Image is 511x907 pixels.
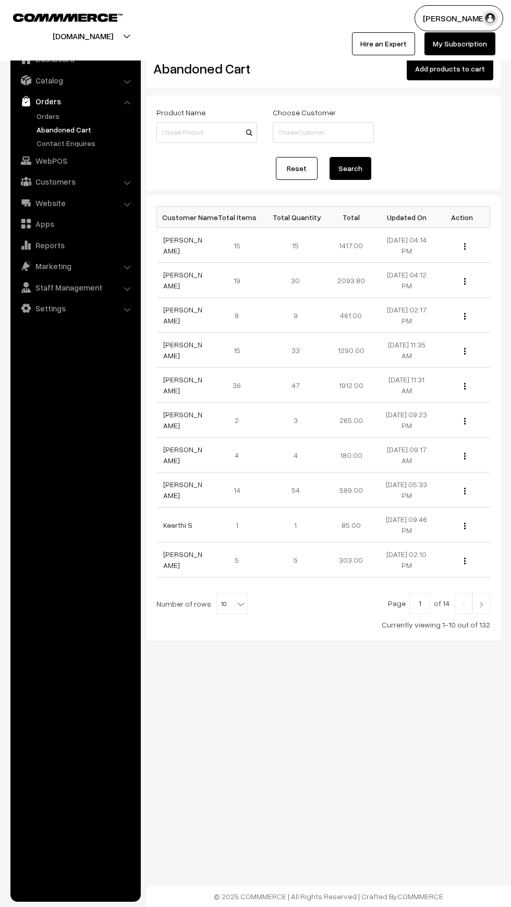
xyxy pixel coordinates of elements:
[268,542,324,577] td: 5
[323,473,379,507] td: 589.00
[464,418,466,425] img: Menu
[424,32,495,55] a: My Subscription
[323,207,379,228] th: Total
[323,263,379,298] td: 2093.80
[323,507,379,542] td: 85.00
[379,333,435,368] td: [DATE] 11:35 AM
[156,122,257,143] input: Choose Product
[273,107,336,118] label: Choose Customer
[268,368,324,403] td: 47
[464,383,466,390] img: Menu
[212,438,268,473] td: 4
[268,333,324,368] td: 33
[13,92,137,111] a: Orders
[434,599,449,608] span: of 14
[323,228,379,263] td: 1417.00
[464,348,466,355] img: Menu
[163,340,202,360] a: [PERSON_NAME]
[323,298,379,333] td: 461.00
[379,207,435,228] th: Updated On
[34,111,137,122] a: Orders
[146,886,511,907] footer: © 2025 COMMMERCE | All Rights Reserved | Crafted By
[216,593,248,614] span: 10
[13,278,137,297] a: Staff Management
[212,333,268,368] td: 15
[407,57,493,80] button: Add products to cart
[379,403,435,438] td: [DATE] 09:23 PM
[163,445,202,465] a: [PERSON_NAME]
[163,550,202,570] a: [PERSON_NAME]
[13,299,137,318] a: Settings
[212,473,268,507] td: 14
[153,61,256,77] h2: Abandoned Cart
[13,172,137,191] a: Customers
[163,375,202,395] a: [PERSON_NAME]
[268,298,324,333] td: 9
[379,473,435,507] td: [DATE] 05:33 PM
[459,601,468,608] img: Left
[156,598,211,609] span: Number of rows
[13,71,137,90] a: Catalog
[212,263,268,298] td: 19
[13,151,137,170] a: WebPOS
[379,438,435,473] td: [DATE] 09:17 AM
[212,207,268,228] th: Total Items
[13,10,104,23] a: COMMMERCE
[434,207,490,228] th: Action
[379,228,435,263] td: [DATE] 04:14 PM
[276,157,318,180] a: Reset
[163,305,202,325] a: [PERSON_NAME]
[163,410,202,430] a: [PERSON_NAME]
[268,403,324,438] td: 3
[464,558,466,564] img: Menu
[268,438,324,473] td: 4
[464,243,466,250] img: Menu
[212,542,268,577] td: 5
[379,263,435,298] td: [DATE] 04:12 PM
[13,236,137,255] a: Reports
[212,507,268,542] td: 1
[13,194,137,212] a: Website
[34,124,137,135] a: Abandoned Cart
[464,488,466,494] img: Menu
[464,313,466,320] img: Menu
[323,438,379,473] td: 180.00
[352,32,415,55] a: Hire an Expert
[323,368,379,403] td: 1912.00
[268,207,324,228] th: Total Quantity
[330,157,371,180] button: Search
[464,278,466,285] img: Menu
[379,298,435,333] td: [DATE] 02:17 PM
[212,403,268,438] td: 2
[212,298,268,333] td: 8
[323,333,379,368] td: 1290.00
[323,403,379,438] td: 265.00
[13,14,123,21] img: COMMMERCE
[477,601,486,608] img: Right
[156,107,205,118] label: Product Name
[379,542,435,577] td: [DATE] 02:10 PM
[163,270,202,290] a: [PERSON_NAME]
[163,480,202,500] a: [PERSON_NAME]
[268,228,324,263] td: 15
[34,138,137,149] a: Contact Enquires
[482,10,498,26] img: user
[157,207,213,228] th: Customer Name
[217,594,247,614] span: 10
[388,599,406,608] span: Page
[212,368,268,403] td: 36
[464,523,466,529] img: Menu
[13,257,137,275] a: Marketing
[163,235,202,255] a: [PERSON_NAME]
[212,228,268,263] td: 15
[323,542,379,577] td: 303.00
[464,453,466,459] img: Menu
[163,521,192,529] a: Keerthi S
[273,122,373,143] input: Choose Customer
[156,619,490,630] div: Currently viewing 1-10 out of 132
[16,23,150,49] button: [DOMAIN_NAME]
[268,263,324,298] td: 30
[13,214,137,233] a: Apps
[379,368,435,403] td: [DATE] 11:31 AM
[415,5,503,31] button: [PERSON_NAME]…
